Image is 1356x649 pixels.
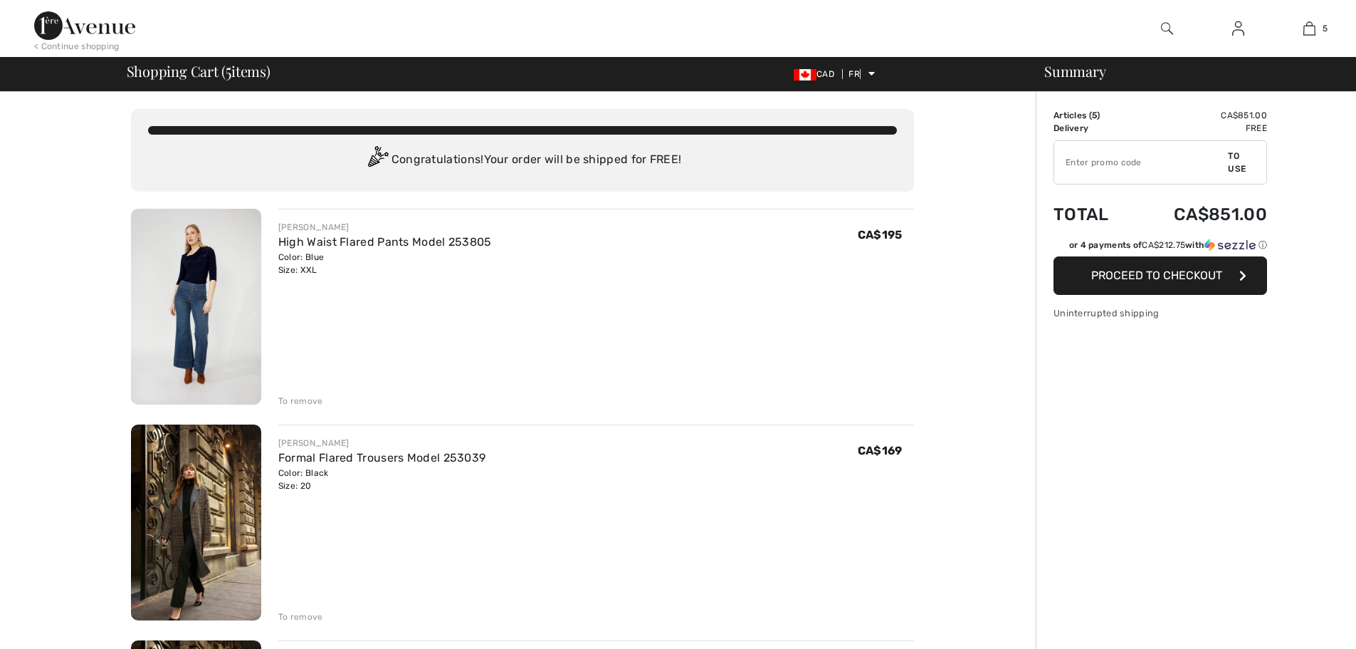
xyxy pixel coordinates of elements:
font: CA$851.00 [1221,110,1267,120]
font: items) [231,61,270,81]
font: [PERSON_NAME] [278,222,349,232]
img: My cart [1303,20,1315,37]
img: 1st Avenue [34,11,135,40]
font: Size: XXL [278,265,317,275]
font: Shopping Cart ( [127,61,226,81]
img: Canadian Dollar [794,69,816,81]
img: Sezzle [1204,239,1256,251]
a: Log in [1221,20,1256,38]
font: Uninterrupted shipping [1053,308,1160,318]
font: 5 [1323,24,1328,33]
font: To use [1228,151,1246,174]
font: To remove [278,612,323,622]
font: Color: Blue [278,252,324,262]
div: or 4 payments ofCA$212.75withSezzle Click to learn more about Sezzle [1053,239,1267,256]
img: research [1161,20,1173,37]
font: To remove [278,396,323,406]
font: Color: Black [278,468,329,478]
font: Your order will be shipped for FREE! [484,152,682,166]
font: Summary [1044,61,1105,81]
font: CAD [816,69,834,79]
input: Promo code [1054,141,1228,184]
font: < Continue shopping [34,41,120,51]
img: Congratulation2.svg [363,146,391,175]
span: CA$212.75 [1142,240,1185,250]
font: Total [1053,204,1109,224]
font: Proceed to checkout [1091,269,1222,282]
font: CA$195 [858,228,903,242]
font: FR [848,69,860,79]
div: or 4 payments of with [1069,239,1267,251]
font: Free [1246,123,1267,133]
a: 5 [1274,20,1344,37]
font: Delivery [1053,123,1088,133]
a: High Waist Flared Pants Model 253805 [278,235,492,249]
a: Formal Flared Trousers Model 253039 [278,451,486,464]
font: 5 [1092,110,1097,120]
font: [PERSON_NAME] [278,438,349,448]
button: Proceed to checkout [1053,256,1267,295]
font: CA$169 [858,444,903,457]
img: High Waist Flared Pants Model 253805 [131,209,261,405]
img: My information [1232,20,1244,37]
font: CA$851.00 [1174,204,1267,224]
font: 5 [226,57,231,82]
font: Congratulations! [391,152,484,166]
font: ) [1097,110,1100,120]
img: Formal Flared Trousers Model 253039 [131,425,261,621]
font: Size: 20 [278,481,311,491]
font: Articles ( [1053,110,1092,120]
